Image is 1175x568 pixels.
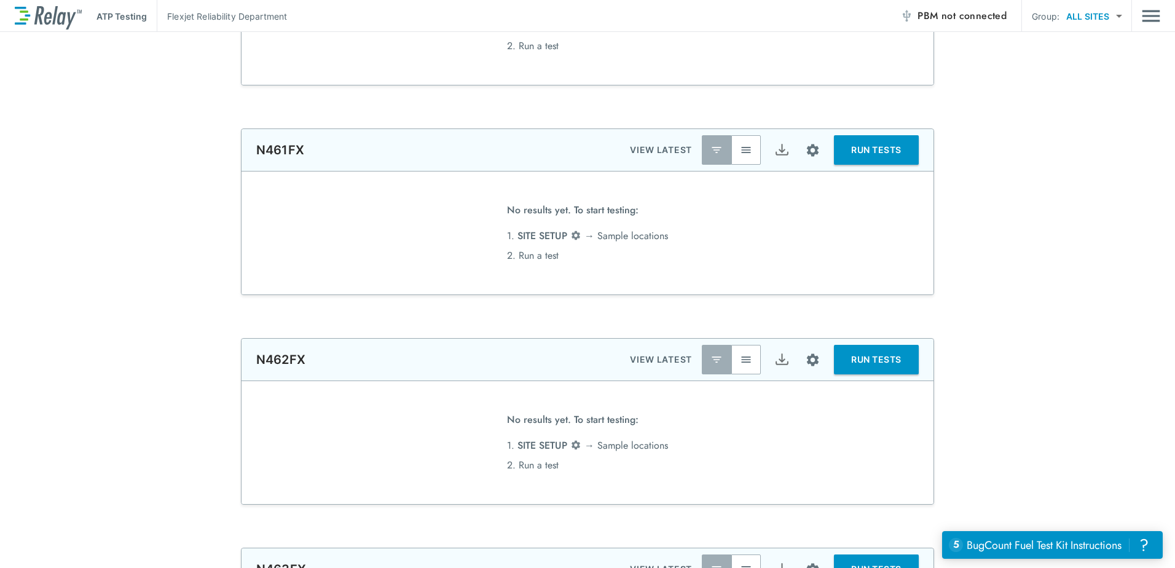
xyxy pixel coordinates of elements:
[96,10,147,23] p: ATP Testing
[767,345,796,374] button: Export
[1142,4,1160,28] button: Main menu
[740,353,752,366] img: View All
[805,352,820,368] img: Settings Icon
[774,143,790,158] img: Export Icon
[570,230,581,241] img: Settings Icon
[517,229,567,243] span: SITE SETUP
[507,36,668,56] li: 2. Run a test
[796,134,829,167] button: Site setup
[15,3,82,30] img: LuminUltra Relay
[710,144,723,156] img: Latest
[167,10,287,23] p: Flexjet Reliability Department
[517,438,567,452] span: SITE SETUP
[507,456,668,475] li: 2. Run a test
[710,353,723,366] img: Latest
[942,531,1163,559] iframe: Resource center
[918,7,1007,25] span: PBM
[507,410,639,436] span: No results yet. To start testing:
[507,436,668,456] li: 1. → Sample locations
[941,9,1007,23] span: not connected
[570,440,581,451] img: Settings Icon
[796,344,829,376] button: Site setup
[507,200,639,226] span: No results yet. To start testing:
[834,345,919,374] button: RUN TESTS
[1142,4,1160,28] img: Drawer Icon
[507,226,668,246] li: 1. → Sample locations
[740,144,752,156] img: View All
[630,143,692,157] p: VIEW LATEST
[630,352,692,367] p: VIEW LATEST
[1032,10,1059,23] p: Group:
[767,135,796,165] button: Export
[256,352,305,367] p: N462FX
[507,246,668,266] li: 2. Run a test
[774,352,790,368] img: Export Icon
[900,10,913,22] img: Offline Icon
[256,143,304,157] p: N461FX
[834,135,919,165] button: RUN TESTS
[805,143,820,158] img: Settings Icon
[895,4,1012,28] button: PBM not connected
